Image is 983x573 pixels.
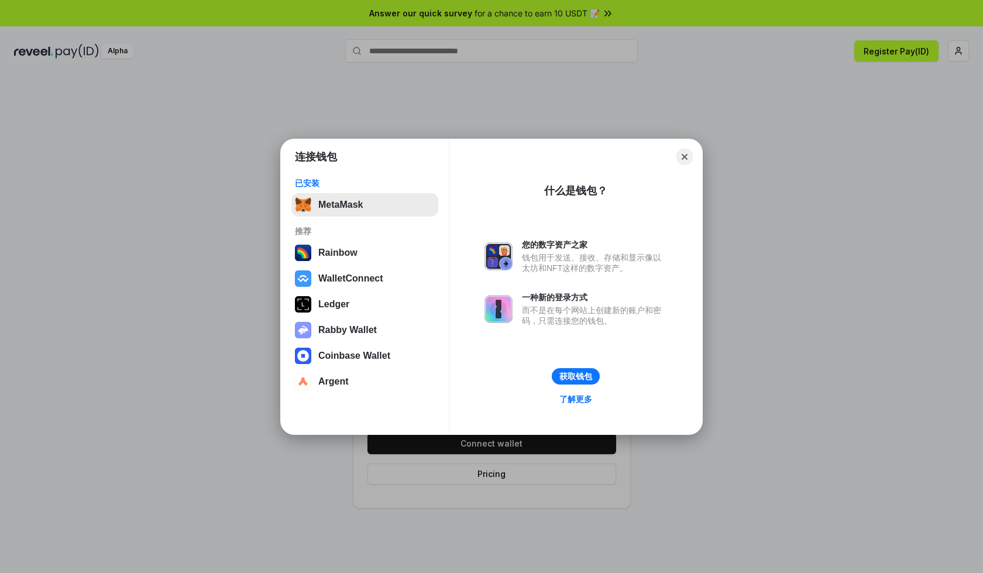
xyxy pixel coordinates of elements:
[295,150,337,164] h1: 连接钱包
[318,273,383,284] div: WalletConnect
[484,295,513,323] img: svg+xml,%3Csvg%20xmlns%3D%22http%3A%2F%2Fwww.w3.org%2F2000%2Fsvg%22%20fill%3D%22none%22%20viewBox...
[522,305,667,326] div: 而不是在每个网站上创建新的账户和密码，只需连接您的钱包。
[295,322,311,338] img: svg+xml,%3Csvg%20xmlns%3D%22http%3A%2F%2Fwww.w3.org%2F2000%2Fsvg%22%20fill%3D%22none%22%20viewBox...
[291,370,438,393] button: Argent
[291,293,438,316] button: Ledger
[318,299,349,310] div: Ledger
[318,200,363,210] div: MetaMask
[318,376,349,387] div: Argent
[295,245,311,261] img: svg+xml,%3Csvg%20width%3D%22120%22%20height%3D%22120%22%20viewBox%3D%220%200%20120%20120%22%20fil...
[295,226,435,236] div: 推荐
[522,252,667,273] div: 钱包用于发送、接收、存储和显示像以太坊和NFT这样的数字资产。
[295,373,311,390] img: svg+xml,%3Csvg%20width%3D%2228%22%20height%3D%2228%22%20viewBox%3D%220%200%2028%2028%22%20fill%3D...
[544,184,607,198] div: 什么是钱包？
[552,368,600,385] button: 获取钱包
[291,241,438,265] button: Rainbow
[318,248,358,258] div: Rainbow
[295,348,311,364] img: svg+xml,%3Csvg%20width%3D%2228%22%20height%3D%2228%22%20viewBox%3D%220%200%2028%2028%22%20fill%3D...
[318,351,390,361] div: Coinbase Wallet
[295,296,311,313] img: svg+xml,%3Csvg%20xmlns%3D%22http%3A%2F%2Fwww.w3.org%2F2000%2Fsvg%22%20width%3D%2228%22%20height%3...
[291,267,438,290] button: WalletConnect
[552,392,599,407] a: 了解更多
[291,318,438,342] button: Rabby Wallet
[484,242,513,270] img: svg+xml,%3Csvg%20xmlns%3D%22http%3A%2F%2Fwww.w3.org%2F2000%2Fsvg%22%20fill%3D%22none%22%20viewBox...
[559,394,592,404] div: 了解更多
[291,193,438,217] button: MetaMask
[522,292,667,303] div: 一种新的登录方式
[522,239,667,250] div: 您的数字资产之家
[318,325,377,335] div: Rabby Wallet
[295,178,435,188] div: 已安装
[291,344,438,368] button: Coinbase Wallet
[295,197,311,213] img: svg+xml,%3Csvg%20fill%3D%22none%22%20height%3D%2233%22%20viewBox%3D%220%200%2035%2033%22%20width%...
[559,371,592,382] div: 获取钱包
[295,270,311,287] img: svg+xml,%3Csvg%20width%3D%2228%22%20height%3D%2228%22%20viewBox%3D%220%200%2028%2028%22%20fill%3D...
[676,149,693,165] button: Close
